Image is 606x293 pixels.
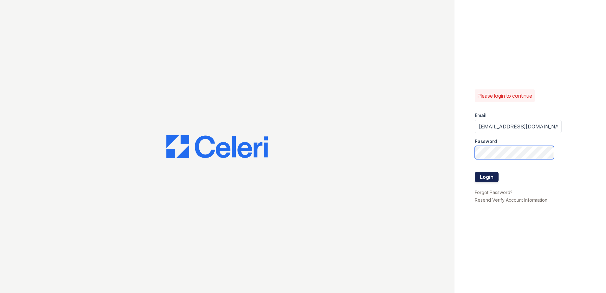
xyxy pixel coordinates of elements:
a: Forgot Password? [475,190,513,195]
p: Please login to continue [477,92,532,100]
button: Login [475,172,499,182]
img: CE_Logo_Blue-a8612792a0a2168367f1c8372b55b34899dd931a85d93a1a3d3e32e68fde9ad4.png [166,135,268,158]
a: Resend Verify Account Information [475,197,547,203]
label: Email [475,112,487,119]
label: Password [475,138,497,145]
